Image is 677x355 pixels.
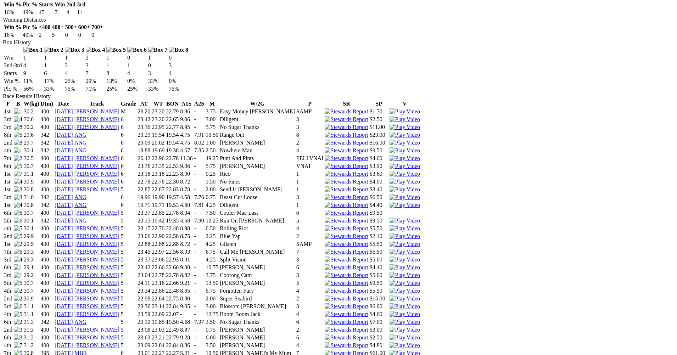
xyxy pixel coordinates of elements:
img: Stewards Report [325,319,368,325]
img: Play Video [390,179,420,185]
img: 4 [14,179,22,185]
a: [DATE] [55,288,73,294]
td: 75% [65,85,85,92]
a: View replay [390,218,420,224]
a: [PERSON_NAME] [74,179,119,185]
td: 23.20 [151,108,165,115]
img: Stewards Report [325,218,368,224]
a: [DATE] [55,147,73,153]
th: BON [166,100,179,107]
a: [DATE] [55,241,73,247]
td: 3 [148,70,168,77]
td: 25% [106,85,126,92]
a: View replay [390,303,420,309]
a: [PERSON_NAME] [74,225,119,231]
a: View replay [390,116,420,122]
th: P [296,100,324,107]
td: 33% [148,85,168,92]
a: [PERSON_NAME] [74,327,119,333]
img: Stewards Report [325,288,368,294]
td: 8 [106,70,126,77]
img: 4 [14,116,22,123]
td: 49% [22,32,38,39]
td: 7 [85,70,106,77]
td: Plc % [4,85,22,92]
a: View replay [390,108,420,114]
img: Stewards Report [325,179,368,185]
img: Stewards Report [325,147,368,154]
th: W(kg) [23,100,40,107]
img: Stewards Report [325,171,368,177]
img: Stewards Report [325,140,368,146]
img: 5 [14,163,22,169]
td: 7 [54,9,65,16]
th: Win % [4,1,22,8]
td: 6 [44,70,64,77]
a: [PERSON_NAME] [74,303,119,309]
td: 3 [168,62,189,69]
td: 1 [65,54,85,61]
td: 0 [127,54,147,61]
img: Stewards Report [325,233,368,240]
img: 2 [14,295,22,302]
img: Play Video [390,163,420,169]
a: [DATE] [55,124,73,130]
img: Box 4 [86,47,105,53]
a: [PERSON_NAME] [74,124,119,130]
a: View replay [390,249,420,255]
td: 33% [148,78,168,85]
td: 11% [23,78,43,85]
td: 9 [23,70,43,77]
a: [DATE] [55,179,73,185]
img: Play Video [390,202,420,208]
a: [DATE] [55,171,73,177]
img: 7 [14,171,22,177]
td: 30.2 [23,108,40,115]
a: [PERSON_NAME] [74,241,119,247]
a: [DATE] [55,327,73,333]
img: 4 [14,202,22,208]
img: Stewards Report [325,303,368,310]
a: View replay [390,179,420,185]
img: Play Video [390,327,420,333]
a: View replay [390,295,420,302]
img: Play Video [390,264,420,271]
a: View replay [390,327,420,333]
img: Play Video [390,116,420,123]
td: 4 [23,62,43,69]
a: [DATE] [55,233,73,239]
td: 23.20 [137,108,151,115]
th: A2S [194,100,205,107]
td: Win % [4,78,22,85]
a: [DATE] [55,202,73,208]
a: View replay [390,342,420,348]
a: [DATE] [55,280,73,286]
td: 29% [85,78,106,85]
img: 2 [14,288,22,294]
a: [PERSON_NAME] [74,334,119,340]
img: Play Video [390,249,420,255]
img: Play Video [390,140,420,146]
th: Plc % [22,1,38,8]
a: [PERSON_NAME] [74,233,119,239]
a: View replay [390,171,420,177]
img: Play Video [390,155,420,162]
th: Date [54,100,73,107]
a: View replay [390,147,420,153]
img: 1 [14,264,22,271]
img: Stewards Report [325,108,368,115]
a: [DATE] [55,132,73,138]
img: 5 [14,311,22,317]
th: D(m) [40,100,54,107]
a: [DATE] [55,108,73,114]
img: Stewards Report [325,342,368,349]
img: Play Video [390,319,420,325]
a: [PERSON_NAME] [74,272,119,278]
a: [DATE] [55,225,73,231]
a: [DATE] [55,218,73,224]
td: 16% [4,9,22,16]
td: 2 [38,32,51,39]
img: Play Video [390,272,420,278]
td: 2nd-3rd [4,62,22,69]
img: Play Video [390,233,420,240]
